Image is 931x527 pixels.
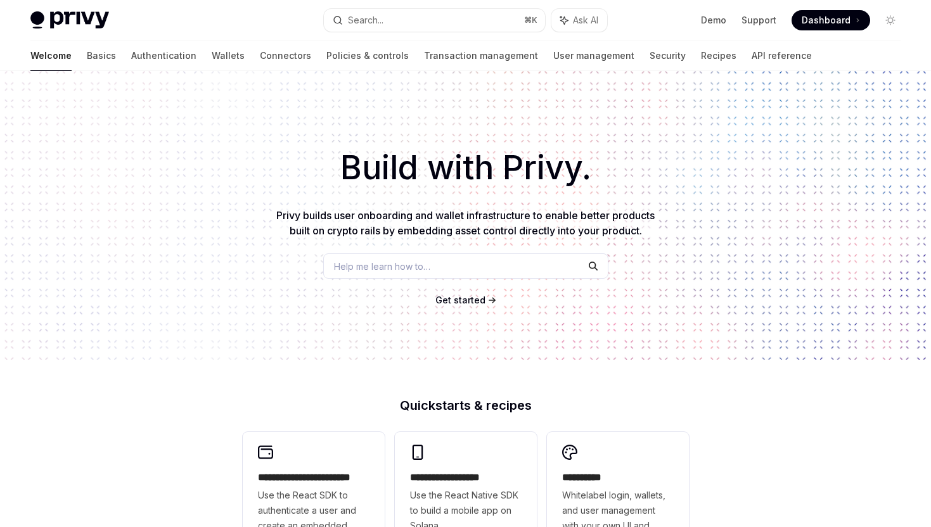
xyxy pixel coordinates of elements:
[701,41,736,71] a: Recipes
[435,294,485,307] a: Get started
[424,41,538,71] a: Transaction management
[348,13,383,28] div: Search...
[792,10,870,30] a: Dashboard
[212,41,245,71] a: Wallets
[742,14,776,27] a: Support
[20,143,911,193] h1: Build with Privy.
[243,399,689,412] h2: Quickstarts & recipes
[802,14,851,27] span: Dashboard
[880,10,901,30] button: Toggle dark mode
[650,41,686,71] a: Security
[87,41,116,71] a: Basics
[260,41,311,71] a: Connectors
[435,295,485,305] span: Get started
[752,41,812,71] a: API reference
[131,41,196,71] a: Authentication
[553,41,634,71] a: User management
[524,15,537,25] span: ⌘ K
[551,9,607,32] button: Ask AI
[324,9,545,32] button: Search...⌘K
[30,41,72,71] a: Welcome
[276,209,655,237] span: Privy builds user onboarding and wallet infrastructure to enable better products built on crypto ...
[30,11,109,29] img: light logo
[326,41,409,71] a: Policies & controls
[334,260,430,273] span: Help me learn how to…
[701,14,726,27] a: Demo
[573,14,598,27] span: Ask AI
